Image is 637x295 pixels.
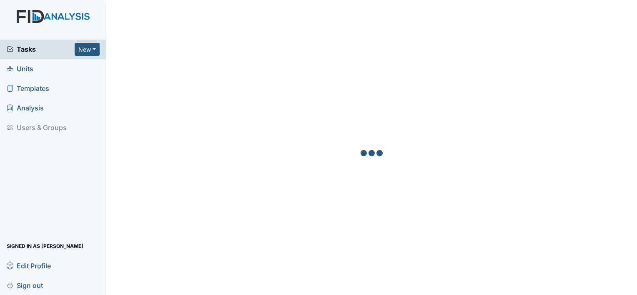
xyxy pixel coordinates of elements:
[7,279,43,292] span: Sign out
[7,62,33,75] span: Units
[7,44,75,54] a: Tasks
[75,43,100,56] button: New
[7,240,83,252] span: Signed in as [PERSON_NAME]
[7,102,44,115] span: Analysis
[7,259,51,272] span: Edit Profile
[7,82,49,95] span: Templates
